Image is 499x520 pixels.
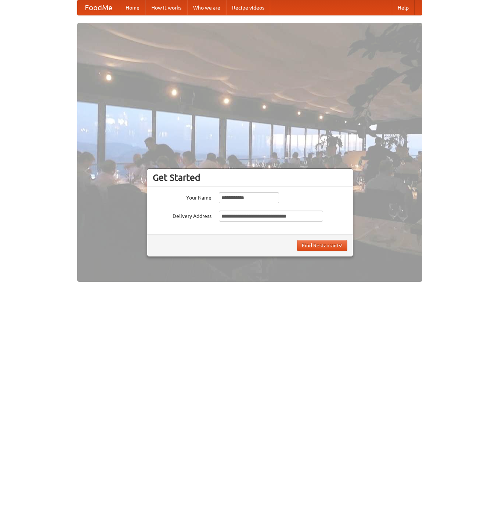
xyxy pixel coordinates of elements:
label: Delivery Address [153,211,211,220]
a: Help [392,0,415,15]
button: Find Restaurants! [297,240,347,251]
a: Recipe videos [226,0,270,15]
a: How it works [145,0,187,15]
a: Who we are [187,0,226,15]
label: Your Name [153,192,211,201]
a: FoodMe [77,0,120,15]
h3: Get Started [153,172,347,183]
a: Home [120,0,145,15]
